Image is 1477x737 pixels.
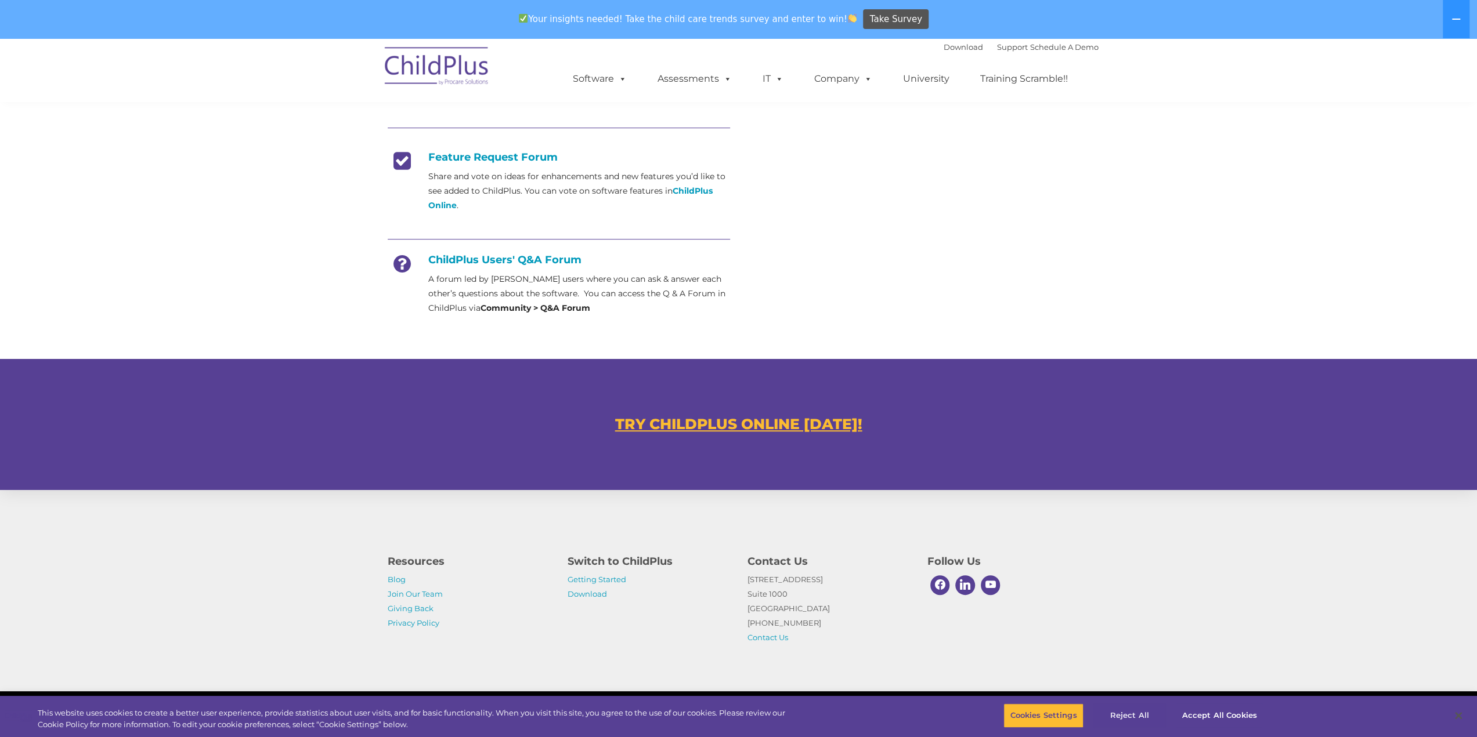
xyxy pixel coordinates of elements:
[870,9,922,30] span: Take Survey
[646,67,743,90] a: Assessments
[927,553,1090,569] h4: Follow Us
[615,415,862,433] a: TRY CHILDPLUS ONLINE [DATE]!
[568,553,730,569] h4: Switch to ChildPlus
[428,186,713,210] a: ChildPlus Online
[481,303,590,313] strong: Community > Q&A Forum
[428,272,730,315] p: A forum led by [PERSON_NAME] users where you can ask & answer each other’s questions about the so...
[38,707,812,730] div: This website uses cookies to create a better user experience, provide statistics about user visit...
[927,572,953,598] a: Facebook
[891,67,961,90] a: University
[1446,703,1471,728] button: Close
[568,575,626,584] a: Getting Started
[803,67,884,90] a: Company
[747,553,910,569] h4: Contact Us
[561,67,638,90] a: Software
[997,42,1028,52] a: Support
[944,42,983,52] a: Download
[952,572,978,598] a: Linkedin
[388,618,439,627] a: Privacy Policy
[388,253,730,266] h4: ChildPlus Users' Q&A Forum
[944,42,1099,52] font: |
[514,8,862,30] span: Your insights needed! Take the child care trends survey and enter to win!
[969,67,1079,90] a: Training Scramble!!
[747,633,788,642] a: Contact Us
[379,39,495,97] img: ChildPlus by Procare Solutions
[747,572,910,645] p: [STREET_ADDRESS] Suite 1000 [GEOGRAPHIC_DATA] [PHONE_NUMBER]
[568,589,607,598] a: Download
[428,169,730,213] p: Share and vote on ideas for enhancements and new features you’d like to see added to ChildPlus. Y...
[388,151,730,164] h4: Feature Request Forum
[388,604,434,613] a: Giving Back
[1093,703,1166,728] button: Reject All
[388,553,550,569] h4: Resources
[519,14,528,23] img: ✅
[1176,703,1263,728] button: Accept All Cookies
[863,9,929,30] a: Take Survey
[978,572,1003,598] a: Youtube
[388,589,443,598] a: Join Our Team
[388,575,406,584] a: Blog
[1003,703,1083,728] button: Cookies Settings
[751,67,795,90] a: IT
[1030,42,1099,52] a: Schedule A Demo
[848,14,857,23] img: 👏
